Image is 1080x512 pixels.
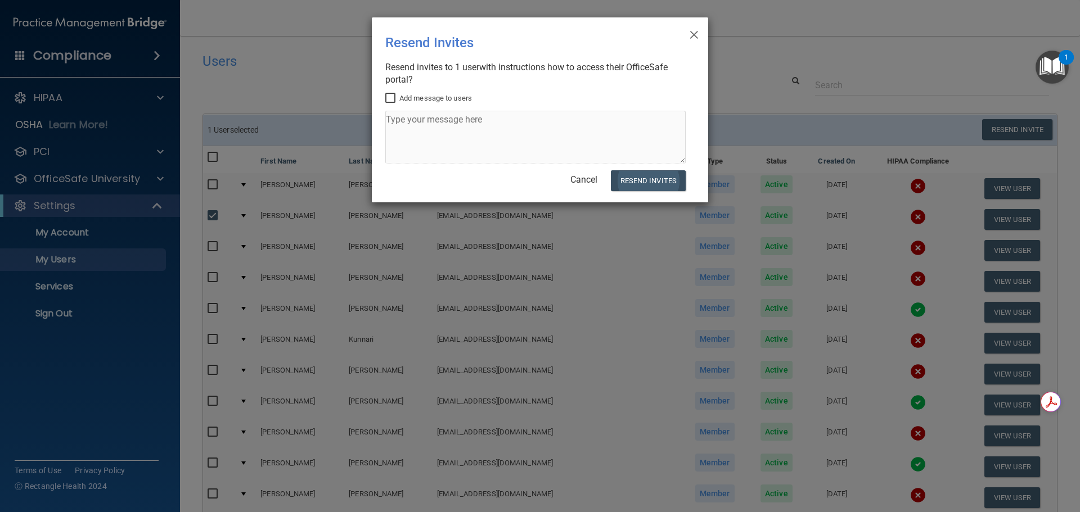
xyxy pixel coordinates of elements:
[611,170,686,191] button: Resend Invites
[1064,57,1068,72] div: 1
[385,94,398,103] input: Add message to users
[689,22,699,44] span: ×
[385,26,649,59] div: Resend Invites
[570,174,597,185] a: Cancel
[385,92,472,105] label: Add message to users
[385,61,686,86] div: Resend invites to 1 user with instructions how to access their OfficeSafe portal?
[885,432,1066,477] iframe: Drift Widget Chat Controller
[1036,51,1069,84] button: Open Resource Center, 1 new notification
